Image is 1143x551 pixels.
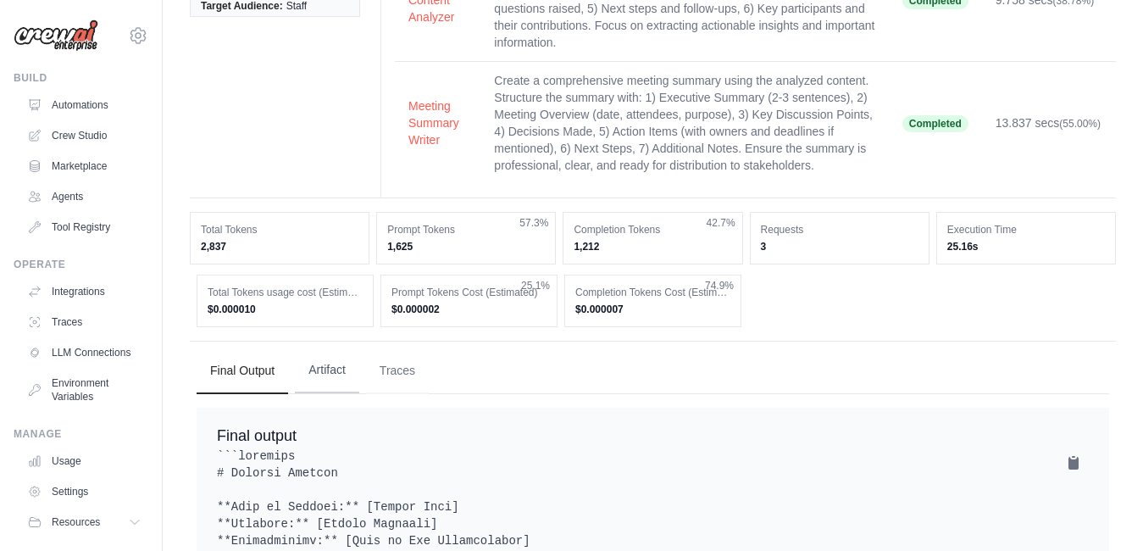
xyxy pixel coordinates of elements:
[208,303,363,316] dd: $0.000010
[408,97,467,148] button: Meeting Summary Writer
[705,279,734,292] span: 74.9%
[20,92,148,119] a: Automations
[14,258,148,271] div: Operate
[201,240,358,253] dd: 2,837
[480,62,888,185] td: Create a comprehensive meeting summary using the analyzed content. Structure the summary with: 1)...
[20,183,148,210] a: Agents
[947,240,1105,253] dd: 25.16s
[20,370,148,410] a: Environment Variables
[761,240,918,253] dd: 3
[217,427,297,444] span: Final output
[20,339,148,366] a: LLM Connections
[574,240,731,253] dd: 1,212
[391,286,547,299] dt: Prompt Tokens Cost (Estimated)
[761,223,918,237] dt: Requests
[20,509,148,536] button: Resources
[20,122,148,149] a: Crew Studio
[1058,470,1143,551] iframe: Chat Widget
[387,223,545,237] dt: Prompt Tokens
[707,216,735,230] span: 42.7%
[197,348,288,394] button: Final Output
[902,115,968,132] span: Completed
[574,223,731,237] dt: Completion Tokens
[391,303,547,316] dd: $0.000002
[14,427,148,441] div: Manage
[982,62,1116,185] td: 13.837 secs
[575,303,730,316] dd: $0.000007
[1059,118,1101,130] span: (55.00%)
[521,279,550,292] span: 25.1%
[20,309,148,336] a: Traces
[52,515,100,529] span: Resources
[20,153,148,180] a: Marketplace
[20,278,148,305] a: Integrations
[295,348,359,393] button: Artifact
[366,348,429,394] button: Traces
[947,223,1105,237] dt: Execution Time
[20,478,148,505] a: Settings
[519,216,548,230] span: 57.3%
[20,214,148,241] a: Tool Registry
[575,286,730,299] dt: Completion Tokens Cost (Estimated)
[201,223,358,237] dt: Total Tokens
[14,19,98,52] img: Logo
[387,240,545,253] dd: 1,625
[208,286,363,299] dt: Total Tokens usage cost (Estimated)
[20,448,148,475] a: Usage
[14,71,148,85] div: Build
